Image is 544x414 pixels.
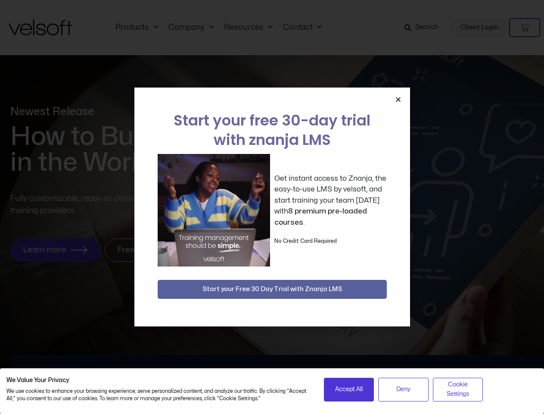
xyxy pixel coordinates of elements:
[202,284,342,295] span: Start your Free 30 Day Trial with Znanja LMS
[438,380,478,399] span: Cookie Settings
[6,376,311,384] h2: We Value Your Privacy
[335,385,363,394] span: Accept All
[324,378,374,401] button: Accept all cookies
[378,378,429,401] button: Deny all cookies
[274,207,367,226] strong: 8 premium pre-loaded courses
[6,388,311,402] p: We use cookies to enhance your browsing experience, serve personalized content, and analyze our t...
[433,378,483,401] button: Adjust cookie preferences
[158,154,270,267] img: a woman sitting at her laptop dancing
[274,173,387,228] p: Get instant access to Znanja, the easy-to-use LMS by velsoft, and start training your team [DATE]...
[158,111,387,150] h2: Start your free 30-day trial with znanja LMS
[395,96,401,103] a: Close
[396,385,410,394] span: Deny
[274,238,337,244] strong: No Credit Card Required
[158,280,387,299] button: Start your Free 30 Day Trial with Znanja LMS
